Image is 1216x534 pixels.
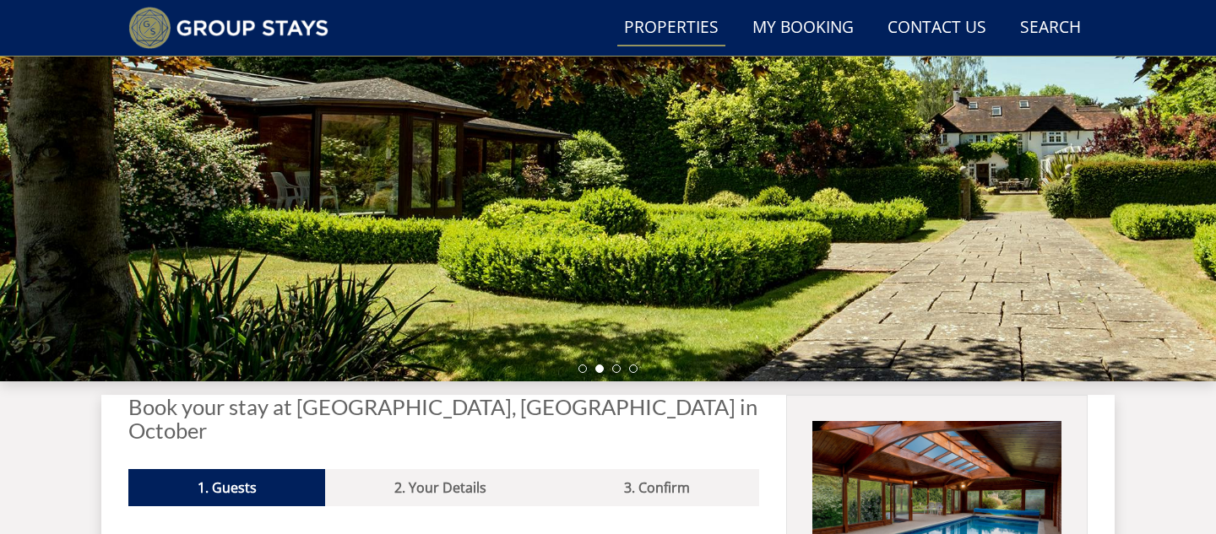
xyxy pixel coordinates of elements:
img: Group Stays [128,7,328,49]
h2: Book your stay at [GEOGRAPHIC_DATA], [GEOGRAPHIC_DATA] in October [128,395,759,442]
a: 3. Confirm [555,469,758,506]
a: Search [1013,9,1088,47]
a: 1. Guests [128,469,325,506]
a: Properties [617,9,725,47]
a: 2. Your Details [325,469,555,506]
a: My Booking [746,9,860,47]
a: Contact Us [881,9,993,47]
